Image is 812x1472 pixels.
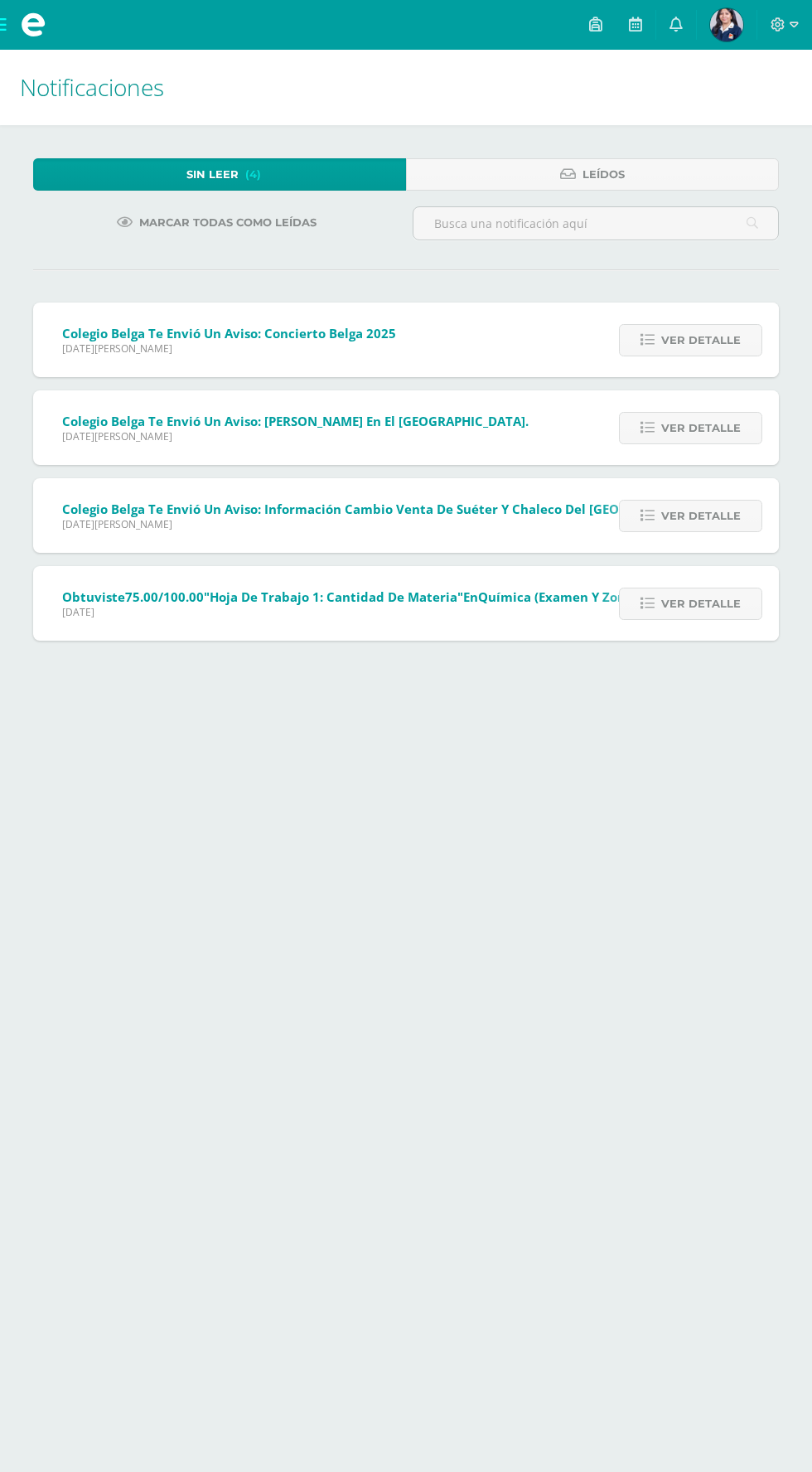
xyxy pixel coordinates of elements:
span: Notificaciones [20,71,164,103]
span: [DATE][PERSON_NAME] [62,341,396,356]
span: Ver detalle [661,325,741,356]
a: Sin leer(4) [33,158,406,191]
img: df51c98f3c81ee7077a4d19667494d61.png [710,8,743,41]
span: Marcar todas como leídas [139,207,317,238]
span: [DATE] [62,605,637,619]
span: (4) [245,159,261,190]
span: Ver detalle [661,501,741,531]
span: Obtuviste en [62,588,637,605]
span: Colegio Belga te envió un aviso: Concierto Belga 2025 [62,325,396,341]
a: Leídos [406,158,779,191]
a: Marcar todas como leídas [96,206,337,239]
span: 75.00/100.00 [125,588,204,605]
span: "Hoja de trabajo 1: Cantidad de materia" [204,588,463,605]
span: Leídos [582,159,625,190]
span: [DATE][PERSON_NAME] [62,429,529,443]
span: Química (Examen y zona) [478,588,637,605]
span: Sin leer [186,159,239,190]
input: Busca una notificación aquí [413,207,778,240]
span: Ver detalle [661,588,741,619]
span: Colegio Belga te envió un aviso: [PERSON_NAME] en el [GEOGRAPHIC_DATA]. [62,413,529,429]
span: Ver detalle [661,413,741,443]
